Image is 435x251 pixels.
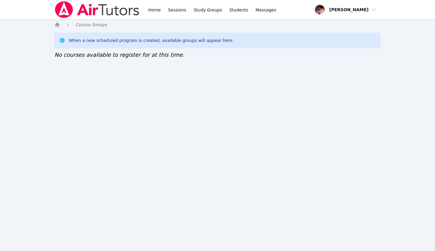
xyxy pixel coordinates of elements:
div: When a new scheduled program is created, available groups will appear here. [69,37,234,43]
img: Air Tutors [54,1,140,18]
span: Messages [256,7,276,13]
nav: Breadcrumb [54,22,381,28]
span: No courses available to register for at this time. [54,52,184,58]
a: Course Groups [76,22,107,28]
span: Course Groups [76,22,107,27]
